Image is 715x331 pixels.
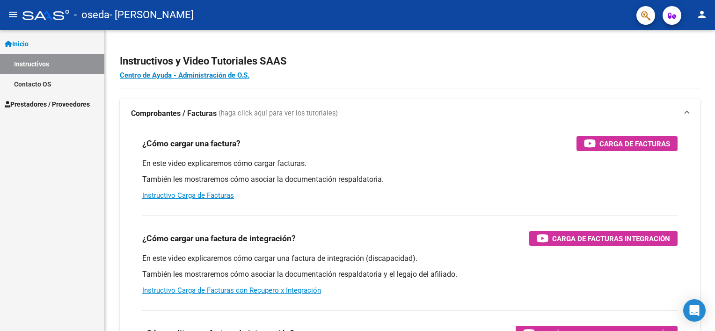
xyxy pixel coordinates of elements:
[142,286,321,295] a: Instructivo Carga de Facturas con Recupero x Integración
[552,233,670,245] span: Carga de Facturas Integración
[142,232,296,245] h3: ¿Cómo cargar una factura de integración?
[219,108,338,119] span: (haga click aquí para ver los tutoriales)
[142,253,678,264] p: En este video explicaremos cómo cargar una factura de integración (discapacidad).
[131,108,217,119] strong: Comprobantes / Facturas
[109,5,194,25] span: - [PERSON_NAME]
[142,269,678,280] p: También les mostraremos cómo asociar la documentación respaldatoria y el legajo del afiliado.
[142,137,241,150] h3: ¿Cómo cargar una factura?
[576,136,678,151] button: Carga de Facturas
[142,158,678,169] p: En este video explicaremos cómo cargar facturas.
[696,9,708,20] mat-icon: person
[5,99,90,109] span: Prestadores / Proveedores
[120,52,700,70] h2: Instructivos y Video Tutoriales SAAS
[529,231,678,246] button: Carga de Facturas Integración
[142,191,234,200] a: Instructivo Carga de Facturas
[683,299,706,322] div: Open Intercom Messenger
[120,71,249,79] a: Centro de Ayuda - Administración de O.S.
[5,39,29,49] span: Inicio
[142,174,678,185] p: También les mostraremos cómo asociar la documentación respaldatoria.
[7,9,19,20] mat-icon: menu
[599,138,670,150] span: Carga de Facturas
[120,99,700,129] mat-expansion-panel-header: Comprobantes / Facturas (haga click aquí para ver los tutoriales)
[74,5,109,25] span: - oseda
